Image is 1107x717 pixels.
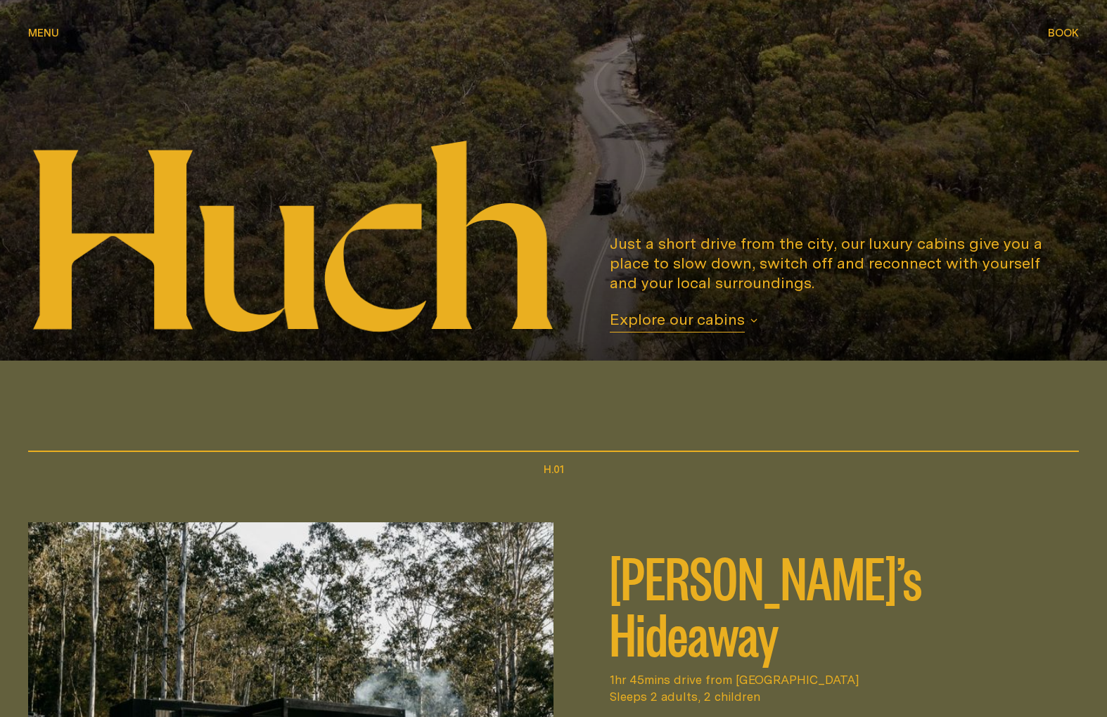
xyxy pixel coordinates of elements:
p: Just a short drive from the city, our luxury cabins give you a place to slow down, switch off and... [610,233,1051,292]
button: show booking tray [1048,25,1079,42]
h2: [PERSON_NAME]’s Hideaway [610,548,1051,660]
span: Menu [28,27,59,38]
button: Explore our cabins [610,309,757,332]
button: show menu [28,25,59,42]
span: 1hr 45mins drive from [GEOGRAPHIC_DATA] [610,671,1051,688]
span: Sleeps 2 adults, 2 children [610,688,1051,705]
span: Book [1048,27,1079,38]
span: Explore our cabins [610,309,745,332]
